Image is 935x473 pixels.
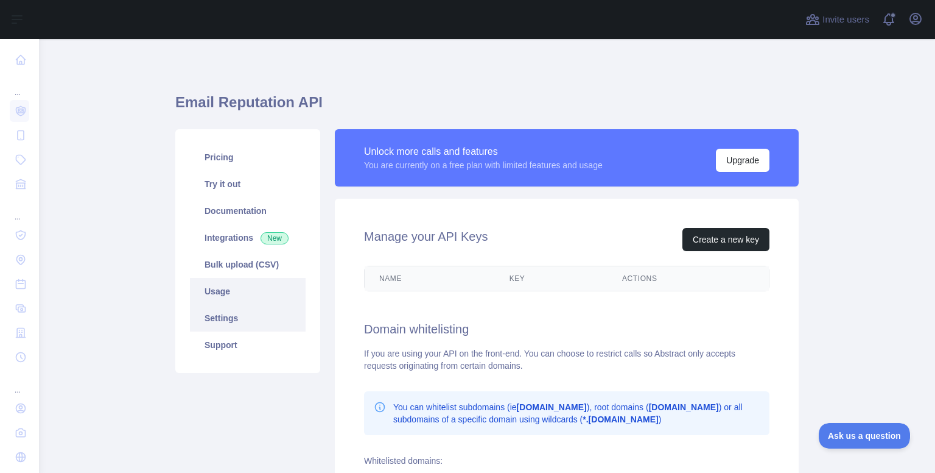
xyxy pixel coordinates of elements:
[517,402,587,412] b: [DOMAIN_NAME]
[190,224,306,251] a: Integrations New
[682,228,769,251] button: Create a new key
[822,13,869,27] span: Invite users
[190,171,306,197] a: Try it out
[10,73,29,98] div: ...
[393,401,760,425] p: You can whitelist subdomains (ie ), root domains ( ) or all subdomains of a specific domain using...
[364,144,603,159] div: Unlock more calls and features
[716,149,769,172] button: Upgrade
[190,332,306,358] a: Support
[190,144,306,171] a: Pricing
[583,414,658,424] b: *.[DOMAIN_NAME]
[364,228,488,251] h2: Manage your API Keys
[190,197,306,224] a: Documentation
[364,456,443,466] label: Whitelisted domains:
[190,278,306,305] a: Usage
[364,347,769,372] div: If you are using your API on the front-end. You can choose to restrict calls so Abstract only acc...
[190,305,306,332] a: Settings
[364,159,603,171] div: You are currently on a free plan with limited features and usage
[10,371,29,395] div: ...
[495,266,608,291] th: Key
[190,251,306,278] a: Bulk upload (CSV)
[175,93,799,122] h1: Email Reputation API
[364,321,769,338] h2: Domain whitelisting
[10,197,29,222] div: ...
[649,402,719,412] b: [DOMAIN_NAME]
[819,423,911,449] iframe: Toggle Customer Support
[803,10,872,29] button: Invite users
[261,232,289,244] span: New
[608,266,769,291] th: Actions
[365,266,495,291] th: Name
